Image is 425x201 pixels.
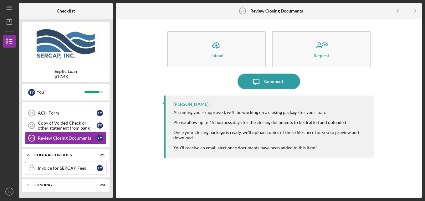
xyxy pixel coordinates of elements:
[25,119,106,132] a: 22Copy of Voided Check or other statement from bankTY
[37,87,84,97] div: You
[25,132,106,144] a: 23Review Closing DocumentsTY
[25,162,106,174] a: Invoice for SERCAP FeesTY
[97,165,103,171] div: T Y
[34,183,89,187] div: Funding
[38,111,97,116] div: ACH Form
[8,190,12,193] text: TY
[97,122,103,129] div: T Y
[173,145,368,150] div: You'll receive an email alert once documents have been added to this item!
[38,166,97,171] div: Invoice for SERCAP Fees
[54,69,77,74] b: Septic Loan
[173,110,368,115] div: Assuming you're approved, we'll be working on a closing package for your loan.
[30,136,33,140] tspan: 23
[241,9,244,13] tspan: 23
[3,185,16,198] button: TY
[167,31,266,67] button: Upload
[97,135,103,141] div: T Y
[28,89,35,96] div: T Y
[238,74,300,89] button: Comment
[25,107,106,119] a: 21ACH FormTY
[272,31,371,67] button: Request
[54,74,77,79] div: $12.4K
[38,136,97,141] div: Review Closing Documents
[94,153,105,157] div: 0 / 1
[30,111,33,115] tspan: 21
[57,8,75,13] b: Checklist
[209,53,223,58] div: Upload
[34,153,89,157] div: Contractor Docs
[173,120,368,125] div: Please allow up to 15 business days for the closing documents to be drafted and uploaded
[173,102,208,107] div: [PERSON_NAME]
[94,183,105,187] div: 0 / 3
[97,110,103,116] div: T Y
[38,121,97,131] div: Copy of Voided Check or other statement from bank
[250,8,303,13] b: Review Closing Documents
[173,130,368,140] div: Once your closing package is ready, we'll upload copies of those files here for you to preview an...
[314,53,329,58] div: Request
[22,25,110,63] img: Product logo
[264,74,283,89] div: Comment
[30,124,33,127] tspan: 22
